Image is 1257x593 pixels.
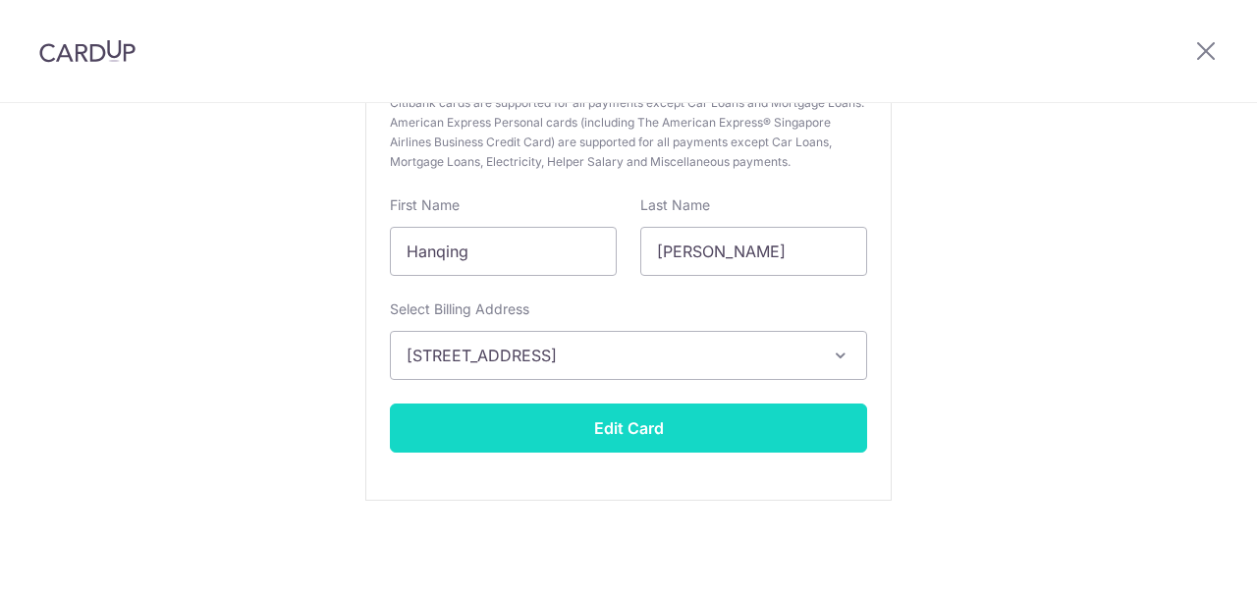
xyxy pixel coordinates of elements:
[390,227,617,276] input: Cardholder First Name
[39,39,136,63] img: CardUp
[390,195,460,215] label: First Name
[640,195,710,215] label: Last Name
[390,331,867,380] button: [STREET_ADDRESS]
[407,344,815,367] span: [STREET_ADDRESS]
[390,93,867,172] span: Citibank cards are supported for all payments except Car Loans and Mortgage Loans. American Expre...
[640,227,867,276] input: Cardholder Last Name
[390,299,529,319] label: Select Billing Address
[390,404,867,453] button: Edit Card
